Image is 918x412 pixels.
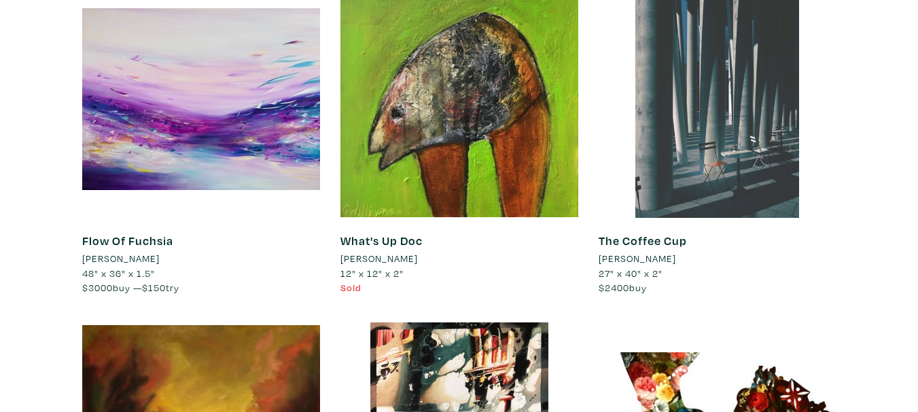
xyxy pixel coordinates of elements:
[82,281,179,294] span: buy — try
[599,281,647,294] span: buy
[599,267,663,280] span: 27" x 40" x 2"
[340,233,423,248] a: What's Up Doc
[82,233,173,248] a: Flow Of Fuchsia
[340,267,404,280] span: 12" x 12" x 2"
[82,267,155,280] span: 48" x 36" x 1.5"
[82,251,320,266] a: [PERSON_NAME]
[599,251,836,266] a: [PERSON_NAME]
[340,251,418,266] li: [PERSON_NAME]
[340,281,361,294] span: Sold
[599,281,629,294] span: $2400
[82,251,160,266] li: [PERSON_NAME]
[142,281,166,294] span: $150
[599,251,676,266] li: [PERSON_NAME]
[599,233,687,248] a: The Coffee Cup
[340,251,578,266] a: [PERSON_NAME]
[82,281,113,294] span: $3000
